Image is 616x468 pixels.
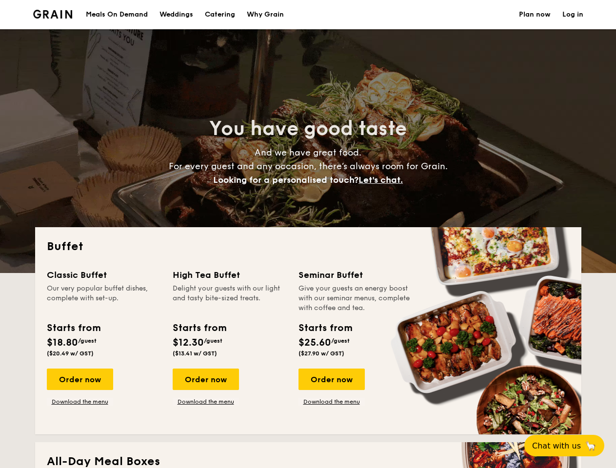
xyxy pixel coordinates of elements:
[169,147,448,185] span: And we have great food. For every guest and any occasion, there’s always room for Grain.
[298,350,344,357] span: ($27.90 w/ GST)
[47,369,113,390] div: Order now
[173,350,217,357] span: ($13.41 w/ GST)
[524,435,604,456] button: Chat with us🦙
[173,398,239,406] a: Download the menu
[47,398,113,406] a: Download the menu
[47,337,78,349] span: $18.80
[47,284,161,313] div: Our very popular buffet dishes, complete with set-up.
[213,175,358,185] span: Looking for a personalised touch?
[173,369,239,390] div: Order now
[358,175,403,185] span: Let's chat.
[47,321,100,335] div: Starts from
[298,321,352,335] div: Starts from
[331,337,350,344] span: /guest
[298,398,365,406] a: Download the menu
[33,10,73,19] a: Logotype
[47,350,94,357] span: ($20.49 w/ GST)
[33,10,73,19] img: Grain
[173,268,287,282] div: High Tea Buffet
[298,268,413,282] div: Seminar Buffet
[47,239,570,254] h2: Buffet
[298,369,365,390] div: Order now
[209,117,407,140] span: You have good taste
[298,284,413,313] div: Give your guests an energy boost with our seminar menus, complete with coffee and tea.
[78,337,97,344] span: /guest
[173,337,204,349] span: $12.30
[47,268,161,282] div: Classic Buffet
[532,441,581,450] span: Chat with us
[585,440,596,451] span: 🦙
[173,321,226,335] div: Starts from
[298,337,331,349] span: $25.60
[173,284,287,313] div: Delight your guests with our light and tasty bite-sized treats.
[204,337,222,344] span: /guest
